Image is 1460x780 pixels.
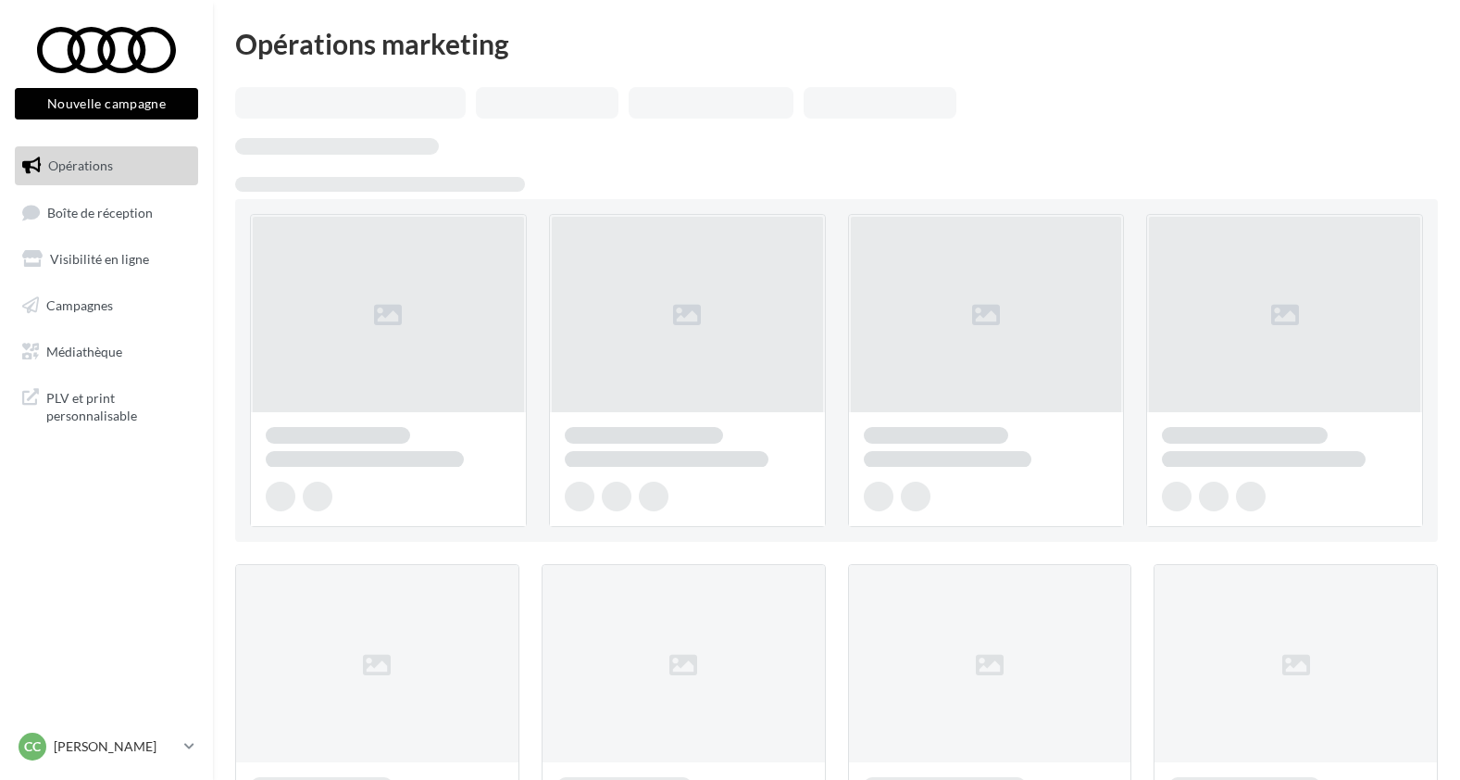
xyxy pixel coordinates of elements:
button: Nouvelle campagne [15,88,198,120]
a: Médiathèque [11,333,202,371]
span: Opérations [48,157,113,173]
p: [PERSON_NAME] [54,737,177,756]
a: Boîte de réception [11,193,202,233]
a: Visibilité en ligne [11,240,202,279]
div: Opérations marketing [235,30,1438,57]
span: Boîte de réception [47,204,153,220]
a: Opérations [11,146,202,185]
span: Cc [24,737,41,756]
span: Campagnes [46,297,113,313]
a: PLV et print personnalisable [11,378,202,433]
a: Cc [PERSON_NAME] [15,729,198,764]
a: Campagnes [11,286,202,325]
span: PLV et print personnalisable [46,385,191,425]
span: Visibilité en ligne [50,251,149,267]
span: Médiathèque [46,343,122,359]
